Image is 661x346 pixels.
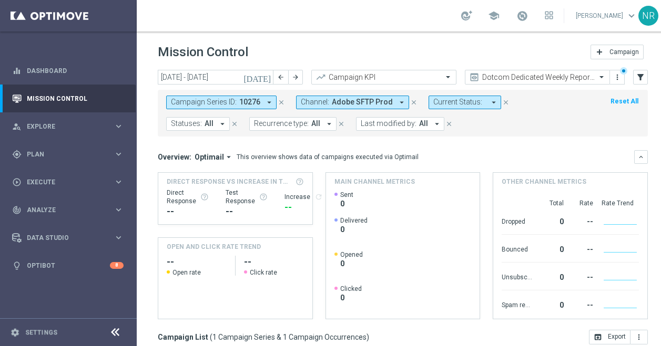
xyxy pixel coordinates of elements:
button: keyboard_arrow_down [634,150,648,164]
button: equalizer Dashboard [12,67,124,75]
div: Explore [12,122,114,131]
span: 10276 [239,98,260,107]
span: Data Studio [27,235,114,241]
span: 0 [340,259,363,268]
i: add [595,48,604,56]
button: close [230,118,239,130]
button: lightbulb Optibot 8 [12,261,124,270]
i: arrow_forward [292,74,299,81]
i: trending_up [316,72,326,82]
i: refresh [314,193,323,201]
span: Click rate [250,268,277,277]
span: 0 [340,225,368,234]
i: close [445,120,453,128]
h4: Main channel metrics [334,177,415,186]
span: 0 [340,293,362,302]
div: Dashboard [12,57,124,85]
div: Plan [12,150,114,159]
button: gps_fixed Plan keyboard_arrow_right [12,150,124,159]
a: Optibot [27,251,110,279]
button: close [409,97,419,108]
i: close [338,120,345,128]
span: Channel: [301,98,329,107]
button: Recurrence type: All arrow_drop_down [249,117,337,131]
i: close [278,99,285,106]
button: arrow_back [273,70,288,85]
button: [DATE] [242,70,273,86]
i: keyboard_arrow_right [114,205,124,215]
div: Increase [284,193,323,201]
i: arrow_back [277,74,284,81]
div: 0 [536,240,564,257]
i: keyboard_arrow_right [114,121,124,131]
i: lightbulb [12,261,22,270]
div: Data Studio [12,233,114,243]
h3: Overview: [158,152,191,162]
i: [DATE] [243,72,272,82]
i: keyboard_arrow_right [114,233,124,243]
span: ( [210,332,212,342]
button: Reset All [609,96,639,107]
i: arrow_drop_down [397,98,406,107]
span: Campaign Series ID: [171,98,237,107]
button: Optimail arrow_drop_down [191,152,237,162]
div: NR [638,6,658,26]
button: close [444,118,454,130]
i: arrow_drop_down [224,152,233,162]
span: keyboard_arrow_down [626,10,637,22]
button: arrow_forward [288,70,303,85]
a: Mission Control [27,85,124,112]
h4: OPEN AND CLICK RATE TREND [167,242,261,251]
div: -- [568,268,593,285]
div: -- [284,201,323,214]
span: Opened [340,250,363,259]
div: Dropped [502,212,532,229]
i: arrow_drop_down [218,119,227,129]
a: Settings [25,329,57,335]
span: Plan [27,151,114,158]
button: play_circle_outline Execute keyboard_arrow_right [12,178,124,186]
div: -- [568,296,593,312]
button: Campaign Series ID: 10276 arrow_drop_down [166,96,277,109]
div: Mission Control [12,85,124,112]
span: Campaign [609,48,639,56]
span: school [488,10,500,22]
i: play_circle_outline [12,177,22,187]
i: open_in_browser [594,333,602,341]
h1: Mission Control [158,45,248,60]
h2: -- [244,256,304,268]
i: preview [469,72,480,82]
div: Optibot [12,251,124,279]
i: more_vert [635,333,643,341]
span: All [205,119,213,128]
div: Rate Trend [602,199,639,207]
button: more_vert [631,330,648,344]
span: Last modified by: [361,119,416,128]
button: Last modified by: All arrow_drop_down [356,117,444,131]
i: keyboard_arrow_right [114,177,124,187]
h4: Other channel metrics [502,177,586,186]
div: 0 [536,296,564,312]
button: Mission Control [12,95,124,103]
div: Data Studio keyboard_arrow_right [12,234,124,242]
span: Statuses: [171,119,202,128]
ng-select: Campaign KPI [311,70,456,85]
i: arrow_drop_down [489,98,499,107]
i: gps_fixed [12,150,22,159]
button: filter_alt [633,70,648,85]
button: add Campaign [591,45,644,59]
i: arrow_drop_down [324,119,334,129]
button: Channel: Adobe SFTP Prod arrow_drop_down [296,96,409,109]
i: settings [11,328,20,337]
a: [PERSON_NAME]keyboard_arrow_down [575,8,638,24]
button: Current Status: arrow_drop_down [429,96,501,109]
i: filter_alt [636,72,645,82]
i: close [410,99,418,106]
i: track_changes [12,205,22,215]
i: keyboard_arrow_down [637,153,645,161]
span: ) [367,332,369,342]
